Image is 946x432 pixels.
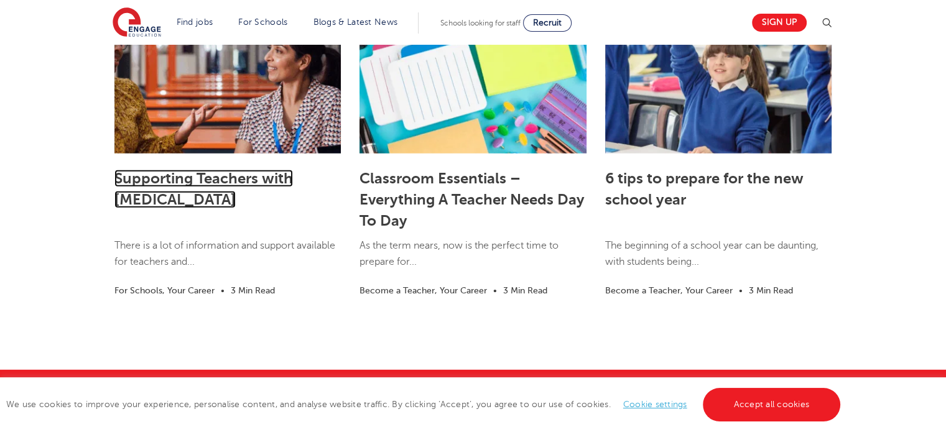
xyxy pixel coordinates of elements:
li: For Schools, Your Career [114,283,215,298]
li: 3 Min Read [231,283,275,298]
img: Engage Education [113,7,161,39]
a: Sign up [752,14,807,32]
span: Recruit [533,18,562,27]
a: Cookie settings [623,400,687,409]
span: Schools looking for staff [440,19,521,27]
span: We use cookies to improve your experience, personalise content, and analyse website traffic. By c... [6,400,843,409]
p: There is a lot of information and support available for teachers and... [114,237,341,283]
a: Blogs & Latest News [313,17,398,27]
li: • [487,283,503,298]
li: Become a Teacher, Your Career [605,283,733,298]
li: • [215,283,231,298]
li: Become a Teacher, Your Career [359,283,487,298]
li: • [733,283,749,298]
a: Find jobs [177,17,213,27]
a: Recruit [523,14,572,32]
li: 3 Min Read [503,283,547,298]
a: Classroom Essentials – Everything A Teacher Needs Day To Day [359,170,585,229]
a: Accept all cookies [703,388,841,421]
a: 6 tips to prepare for the new school year [605,170,804,208]
p: As the term nears, now is the perfect time to prepare for... [359,237,586,283]
li: 3 Min Read [749,283,793,298]
a: For Schools [238,17,287,27]
p: The beginning of a school year can be daunting, with students being... [605,237,832,283]
a: Supporting Teachers with [MEDICAL_DATA] [114,170,293,208]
